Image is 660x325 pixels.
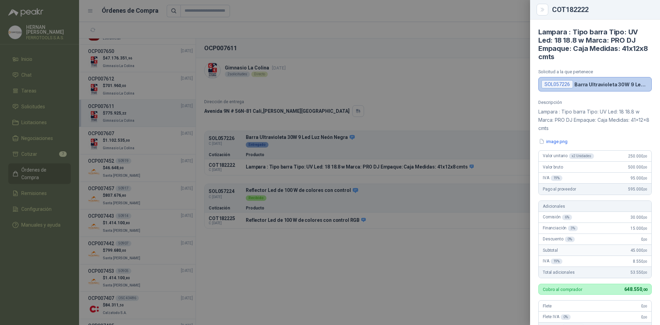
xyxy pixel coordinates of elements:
span: ,00 [643,165,647,169]
span: ,00 [643,154,647,158]
span: 250.000 [628,154,647,159]
span: ,00 [643,260,647,263]
div: 0 % [561,314,571,320]
div: 19 % [551,175,563,181]
span: 595.000 [628,187,647,192]
button: Close [538,6,547,14]
span: Valor bruto [543,165,563,170]
span: ,00 [643,227,647,230]
div: 0 % [565,237,575,242]
span: 0 [641,237,647,242]
div: 6 % [562,215,572,220]
span: IVA [543,259,562,264]
div: x 2 Unidades [569,153,594,159]
div: SOL057226 [541,80,573,88]
span: 45.000 [630,248,647,253]
p: Solicitud a la que pertenece [538,69,652,74]
div: COT182222 [552,6,652,13]
span: ,00 [643,315,647,319]
span: 0 [641,304,647,308]
h4: Lampara : Tipo barra Tipo: UV Led: 18 18.8 w Marca: PRO DJ Empaque: Caja Medidas: 41x12x8 cmts [538,28,652,61]
span: ,00 [643,249,647,252]
span: 648.550 [624,286,647,292]
p: Descripción [538,100,652,105]
div: 3 % [568,226,578,231]
span: Descuento [543,237,575,242]
span: ,00 [643,187,647,191]
span: 8.550 [633,259,647,264]
p: Lampara : Tipo barra Tipo: UV Led: 18 18.8 w Marca: PRO DJ Empaque: Caja Medidas: 41x12x8 cmts [538,108,652,132]
span: 15.000 [630,226,647,231]
span: Financiación [543,226,578,231]
span: 53.550 [630,270,647,275]
span: Valor unitario [543,153,594,159]
span: 500.000 [628,165,647,170]
span: ,00 [643,271,647,274]
span: ,00 [642,288,647,292]
span: Comisión [543,215,572,220]
div: 19 % [551,259,563,264]
span: ,00 [643,238,647,241]
span: 0 [641,315,647,319]
p: Cobro al comprador [543,287,582,292]
span: Subtotal [543,248,558,253]
div: Adicionales [539,201,651,212]
div: Total adicionales [539,267,651,278]
span: Flete IVA [543,314,571,320]
button: image.png [538,138,568,145]
span: ,00 [643,176,647,180]
span: Pago al proveedor [543,187,576,192]
span: Flete [543,304,552,308]
span: 30.000 [630,215,647,220]
p: Barra Ultravioleta 30W 9 Led Luz Neón Negra [574,82,649,87]
span: 95.000 [630,176,647,181]
span: IVA [543,175,562,181]
span: ,00 [643,304,647,308]
span: ,00 [643,216,647,219]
